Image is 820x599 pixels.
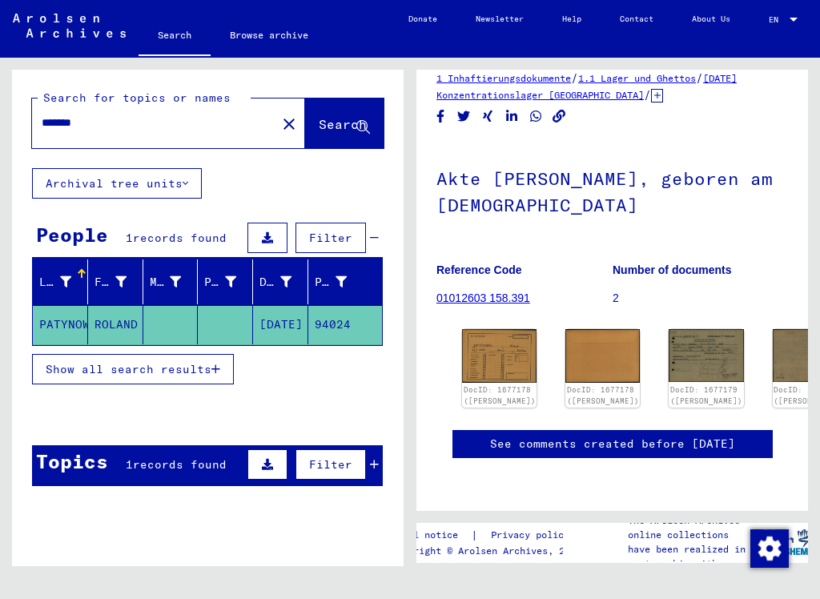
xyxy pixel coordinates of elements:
a: Legal notice [391,527,471,544]
span: records found [133,457,227,472]
span: Search [319,116,367,132]
a: 1.1 Lager und Ghettos [578,72,696,84]
span: Show all search results [46,362,211,376]
a: DocID: 1677179 ([PERSON_NAME]) [670,385,742,405]
div: First Name [94,274,127,291]
button: Share on LinkedIn [504,107,521,127]
mat-icon: close [279,115,299,134]
button: Copy link [551,107,568,127]
a: 1 Inhaftierungsdokumente [436,72,571,84]
span: Filter [309,457,352,472]
div: Last Name [39,269,91,295]
div: Prisoner # [315,274,347,291]
p: Copyright © Arolsen Archives, 2021 [391,544,589,558]
mat-header-cell: Last Name [33,259,88,304]
div: Topics [36,447,108,476]
button: Share on Facebook [432,107,449,127]
button: Archival tree units [32,168,202,199]
img: 002.jpg [565,329,640,383]
p: have been realized in partnership with [628,542,759,571]
mat-header-cell: Place of Birth [198,259,253,304]
mat-cell: ROLAND [88,305,143,344]
div: First Name [94,269,147,295]
span: 1 [126,457,133,472]
div: Date of Birth [259,274,291,291]
a: Browse archive [211,16,328,54]
div: Last Name [39,274,71,291]
img: 001.jpg [462,329,537,383]
b: Reference Code [436,263,522,276]
button: Show all search results [32,354,234,384]
a: DocID: 1677178 ([PERSON_NAME]) [464,385,536,405]
button: Clear [273,107,305,139]
span: records found [133,231,227,245]
div: Prisoner # [315,269,367,295]
button: Share on Twitter [456,107,472,127]
div: Maiden Name [150,274,182,291]
a: 01012603 158.391 [436,291,530,304]
img: 001.jpg [669,329,743,382]
p: 2 [613,290,788,307]
p: The Arolsen Archives online collections [628,513,759,542]
button: Search [305,98,384,148]
button: Filter [295,223,366,253]
span: / [571,70,578,85]
span: Filter [309,231,352,245]
span: / [644,87,651,102]
div: Date of Birth [259,269,312,295]
mat-header-cell: First Name [88,259,143,304]
button: Filter [295,449,366,480]
img: Arolsen_neg.svg [13,14,126,38]
mat-select-trigger: EN [769,14,778,25]
mat-label: Search for topics or names [43,90,231,105]
div: Maiden Name [150,269,202,295]
img: Zustimmung ändern [750,529,789,568]
mat-header-cell: Prisoner # [308,259,382,304]
h1: Akte [PERSON_NAME], geboren am [DEMOGRAPHIC_DATA] [436,142,788,239]
b: Number of documents [613,263,732,276]
div: People [36,220,108,249]
span: 1 [126,231,133,245]
div: | [391,527,589,544]
mat-cell: PATYNOWSKI [33,305,88,344]
a: Search [139,16,211,58]
mat-header-cell: Date of Birth [253,259,308,304]
a: Privacy policy [478,527,589,544]
div: Place of Birth [204,274,236,291]
mat-cell: [DATE] [253,305,308,344]
mat-cell: 94024 [308,305,382,344]
mat-header-cell: Maiden Name [143,259,199,304]
span: / [696,70,703,85]
div: Place of Birth [204,269,256,295]
button: Share on WhatsApp [528,107,545,127]
a: See comments created before [DATE] [490,436,735,452]
button: Share on Xing [480,107,496,127]
a: DocID: 1677178 ([PERSON_NAME]) [567,385,639,405]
